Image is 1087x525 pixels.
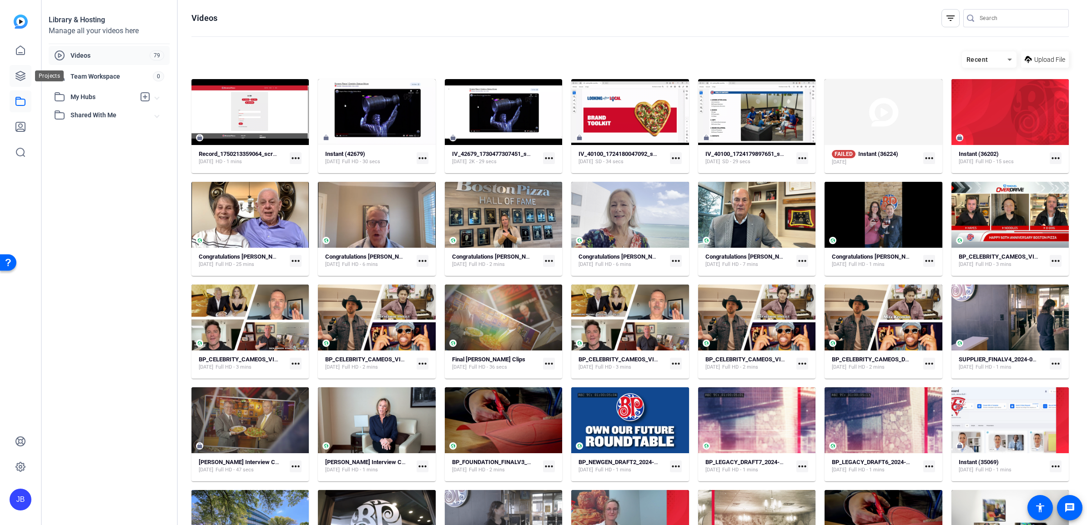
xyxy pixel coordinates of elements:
[832,459,921,465] strong: BP_LEGACY_DRAFT6_2024-04-19
[923,358,935,370] mat-icon: more_horiz
[595,466,631,474] span: Full HD - 1 mins
[49,25,170,36] div: Manage all your videos here
[325,356,472,363] strong: BP_CELEBRITY_CAMEOS_VIDEO1_DRAFT3_2024-04-26
[325,356,413,371] a: BP_CELEBRITY_CAMEOS_VIDEO1_DRAFT3_2024-04-26[DATE]Full HD - 2 mins
[959,261,973,268] span: [DATE]
[959,459,999,465] strong: Instant (35069)
[579,459,669,465] strong: BP_NEWGEN_DRAFT2_2024-04-19
[216,158,242,165] span: HD - 1 mins
[670,358,682,370] mat-icon: more_horiz
[469,466,505,474] span: Full HD - 2 mins
[832,150,919,166] a: FAILEDInstant (36224)[DATE]
[325,150,365,157] strong: Instant (42679)
[705,253,793,268] a: Congratulations [PERSON_NAME][DATE]Full HD - 7 mins
[543,358,555,370] mat-icon: more_horiz
[325,158,340,165] span: [DATE]
[595,261,631,268] span: Full HD - 6 mins
[14,15,28,29] img: blue-gradient.svg
[199,466,213,474] span: [DATE]
[832,150,856,158] span: FAILED
[832,159,846,166] span: [DATE]
[796,152,808,164] mat-icon: more_horiz
[452,356,539,371] a: Final [PERSON_NAME] Clips[DATE]Full HD - 36 secs
[705,150,793,165] a: IV_40100_1724179897651_screen[DATE]SD - 29 secs
[342,261,378,268] span: Full HD - 6 mins
[976,261,1012,268] span: Full HD - 3 mins
[199,150,282,157] strong: Record_1750213359064_screen
[199,459,286,474] a: [PERSON_NAME] Interview Clips[DATE]Full HD - 47 secs
[452,364,467,371] span: [DATE]
[858,150,898,157] strong: Instant (36224)
[1034,55,1065,65] span: Upload File
[325,253,413,268] a: Congratulations [PERSON_NAME][DATE]Full HD - 6 mins
[1050,358,1062,370] mat-icon: more_horiz
[452,150,539,165] a: IV_42679_1730477307451_screen[DATE]2K - 29 secs
[199,356,345,363] strong: BP_CELEBRITY_CAMEOS_VIDEO2_DRAFT2_2024-04-26
[959,356,1046,371] a: SUPPLIER_FINALV4_2024-04-23[DATE]Full HD - 1 mins
[976,466,1012,474] span: Full HD - 1 mins
[832,356,956,363] strong: BP_CELEBRITY_CAMEOS_DRAFT1_2024-04-25
[966,56,988,63] span: Recent
[325,459,411,465] strong: [PERSON_NAME] Interview Clips
[469,158,497,165] span: 2K - 29 secs
[452,150,542,157] strong: IV_42679_1730477307451_screen
[722,261,758,268] span: Full HD - 7 mins
[923,255,935,267] mat-icon: more_horiz
[199,253,286,268] a: Congratulations [PERSON_NAME][DATE]Full HD - 25 mins
[216,364,252,371] span: Full HD - 3 mins
[959,356,1044,363] strong: SUPPLIER_FINALV4_2024-04-23
[959,150,999,157] strong: Instant (36202)
[579,364,593,371] span: [DATE]
[216,261,254,268] span: Full HD - 25 mins
[579,459,666,474] a: BP_NEWGEN_DRAFT2_2024-04-19[DATE]Full HD - 1 mins
[199,459,284,465] strong: [PERSON_NAME] Interview Clips
[579,158,593,165] span: [DATE]
[452,459,539,474] a: BP_FOUNDATION_FINALV3_2024-04-22[DATE]Full HD - 2 mins
[452,253,592,260] strong: Congratulations [PERSON_NAME] & [PERSON_NAME]
[579,253,666,260] strong: Congratulations [PERSON_NAME]
[595,158,624,165] span: SD - 34 secs
[705,356,793,371] a: BP_CELEBRITY_CAMEOS_VIDEO1_DRAFT2_2024-04-25[DATE]Full HD - 2 mins
[959,459,1046,474] a: Instant (35069)[DATE]Full HD - 1 mins
[832,253,920,260] strong: Congratulations [PERSON_NAME]
[1035,502,1046,513] mat-icon: accessibility
[10,489,31,510] div: JB
[1050,255,1062,267] mat-icon: more_horiz
[199,150,286,165] a: Record_1750213359064_screen[DATE]HD - 1 mins
[452,466,467,474] span: [DATE]
[579,150,668,157] strong: IV_40100_1724180047092_screen
[342,158,380,165] span: Full HD - 30 secs
[290,152,302,164] mat-icon: more_horiz
[452,459,557,465] strong: BP_FOUNDATION_FINALV3_2024-04-22
[1064,502,1075,513] mat-icon: message
[1021,51,1069,68] button: Upload File
[722,466,758,474] span: Full HD - 1 mins
[191,13,217,24] h1: Videos
[849,466,885,474] span: Full HD - 1 mins
[290,255,302,267] mat-icon: more_horiz
[832,261,846,268] span: [DATE]
[722,158,750,165] span: SD - 29 secs
[832,459,919,474] a: BP_LEGACY_DRAFT6_2024-04-19[DATE]Full HD - 1 mins
[70,92,135,102] span: My Hubs
[849,364,885,371] span: Full HD - 2 mins
[579,466,593,474] span: [DATE]
[1050,152,1062,164] mat-icon: more_horiz
[35,70,64,81] div: Projects
[70,51,150,60] span: Videos
[452,356,525,363] strong: Final [PERSON_NAME] Clips
[216,466,254,474] span: Full HD - 47 secs
[325,261,340,268] span: [DATE]
[543,152,555,164] mat-icon: more_horiz
[70,110,155,120] span: Shared With Me
[670,460,682,472] mat-icon: more_horiz
[325,459,413,474] a: [PERSON_NAME] Interview Clips[DATE]Full HD - 1 mins
[959,253,1046,268] a: BP_CELEBRITY_CAMEOS_VIDEO3_DRAFT1_2024-04-26[DATE]Full HD - 3 mins
[796,255,808,267] mat-icon: more_horiz
[796,460,808,472] mat-icon: more_horiz
[325,253,413,260] strong: Congratulations [PERSON_NAME]
[199,253,287,260] strong: Congratulations [PERSON_NAME]
[153,71,164,81] span: 0
[705,459,795,465] strong: BP_LEGACY_DRAFT7_2024-04-19
[452,261,467,268] span: [DATE]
